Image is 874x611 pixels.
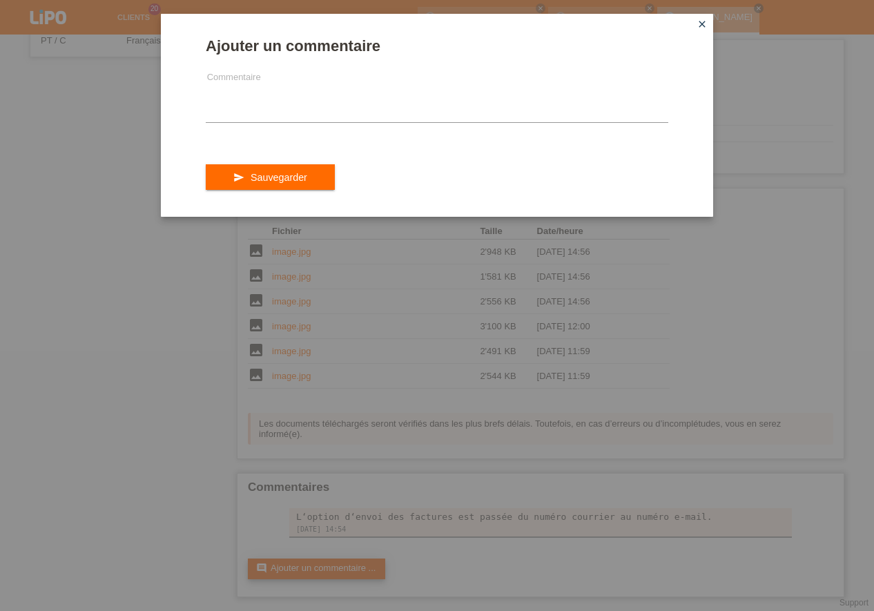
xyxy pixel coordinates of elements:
h1: Ajouter un commentaire [206,37,668,55]
i: send [233,172,244,183]
span: Sauvegarder [251,172,307,183]
button: send Sauvegarder [206,164,335,191]
i: close [697,19,708,30]
a: close [693,17,711,33]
